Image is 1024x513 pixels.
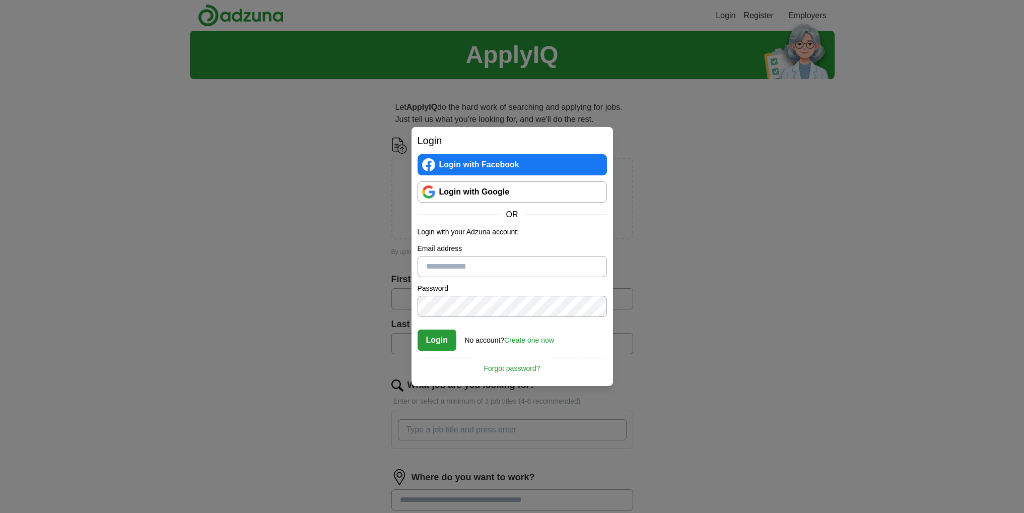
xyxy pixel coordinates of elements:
[418,357,607,374] a: Forgot password?
[418,133,607,148] h2: Login
[418,243,607,254] label: Email address
[418,154,607,175] a: Login with Facebook
[504,336,554,344] a: Create one now
[418,283,607,294] label: Password
[465,329,554,346] div: No account?
[418,227,607,237] p: Login with your Adzuna account:
[418,330,457,351] button: Login
[500,209,524,221] span: OR
[418,181,607,203] a: Login with Google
